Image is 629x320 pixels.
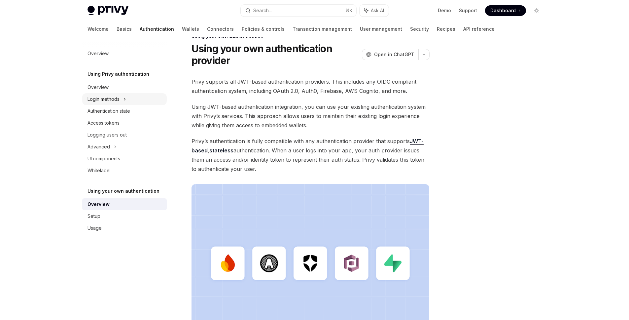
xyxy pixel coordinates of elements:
[362,49,418,60] button: Open in ChatGPT
[140,21,174,37] a: Authentication
[87,70,149,78] h5: Using Privy authentication
[490,7,516,14] span: Dashboard
[82,153,167,165] a: UI components
[182,21,199,37] a: Wallets
[87,6,128,15] img: light logo
[459,7,477,14] a: Support
[371,7,384,14] span: Ask AI
[192,77,430,96] span: Privy supports all JWT-based authentication providers. This includes any OIDC compliant authentic...
[374,51,414,58] span: Open in ChatGPT
[87,83,109,91] div: Overview
[87,187,159,195] h5: Using your own authentication
[253,7,272,15] div: Search...
[242,21,285,37] a: Policies & controls
[345,8,352,13] span: ⌘ K
[410,21,429,37] a: Security
[192,43,359,66] h1: Using your own authentication provider
[87,119,120,127] div: Access tokens
[209,147,233,154] a: stateless
[82,48,167,60] a: Overview
[293,21,352,37] a: Transaction management
[241,5,356,17] button: Search...⌘K
[192,137,430,174] span: Privy’s authentication is fully compatible with any authentication provider that supports , authe...
[82,210,167,222] a: Setup
[82,222,167,234] a: Usage
[485,5,526,16] a: Dashboard
[87,50,109,58] div: Overview
[531,5,542,16] button: Toggle dark mode
[360,21,402,37] a: User management
[87,21,109,37] a: Welcome
[438,7,451,14] a: Demo
[192,102,430,130] span: Using JWT-based authentication integration, you can use your existing authentication system with ...
[117,21,132,37] a: Basics
[82,129,167,141] a: Logging users out
[87,200,110,208] div: Overview
[463,21,495,37] a: API reference
[207,21,234,37] a: Connectors
[87,143,110,151] div: Advanced
[87,167,111,175] div: Whitelabel
[87,155,120,163] div: UI components
[82,165,167,177] a: Whitelabel
[437,21,455,37] a: Recipes
[87,131,127,139] div: Logging users out
[87,224,102,232] div: Usage
[360,5,389,17] button: Ask AI
[87,212,100,220] div: Setup
[87,95,120,103] div: Login methods
[87,107,130,115] div: Authentication state
[82,81,167,93] a: Overview
[82,105,167,117] a: Authentication state
[82,198,167,210] a: Overview
[82,117,167,129] a: Access tokens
